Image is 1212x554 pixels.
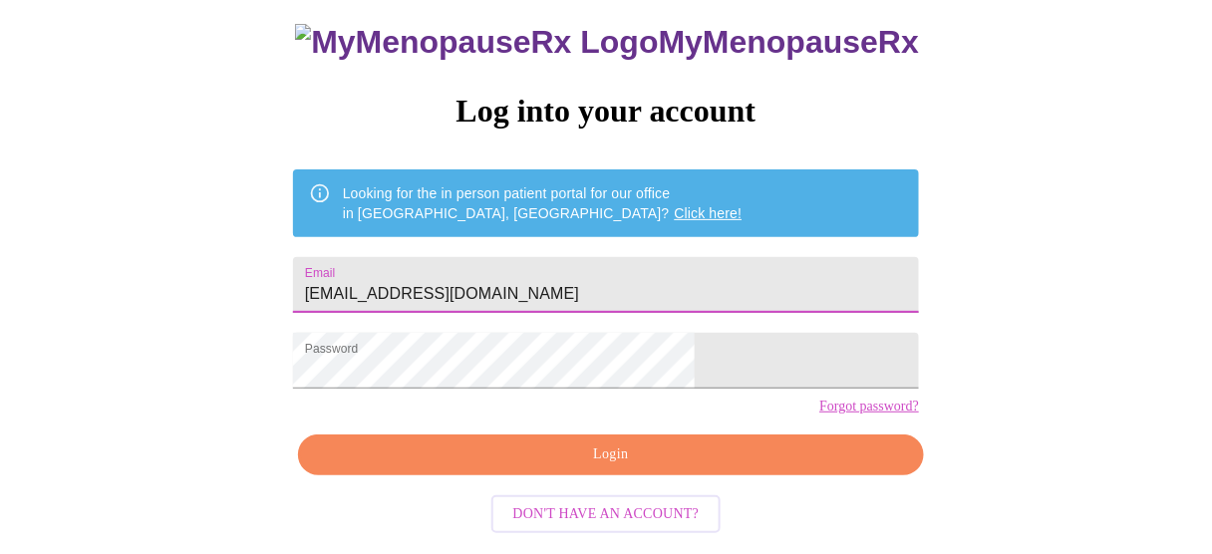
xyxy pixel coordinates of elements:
[486,504,727,521] a: Don't have an account?
[343,175,743,231] div: Looking for the in person patient portal for our office in [GEOGRAPHIC_DATA], [GEOGRAPHIC_DATA]?
[295,24,919,61] h3: MyMenopauseRx
[819,399,919,415] a: Forgot password?
[675,205,743,221] a: Click here!
[513,502,700,527] span: Don't have an account?
[293,93,919,130] h3: Log into your account
[491,495,722,534] button: Don't have an account?
[298,434,924,475] button: Login
[295,24,658,61] img: MyMenopauseRx Logo
[321,442,901,467] span: Login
